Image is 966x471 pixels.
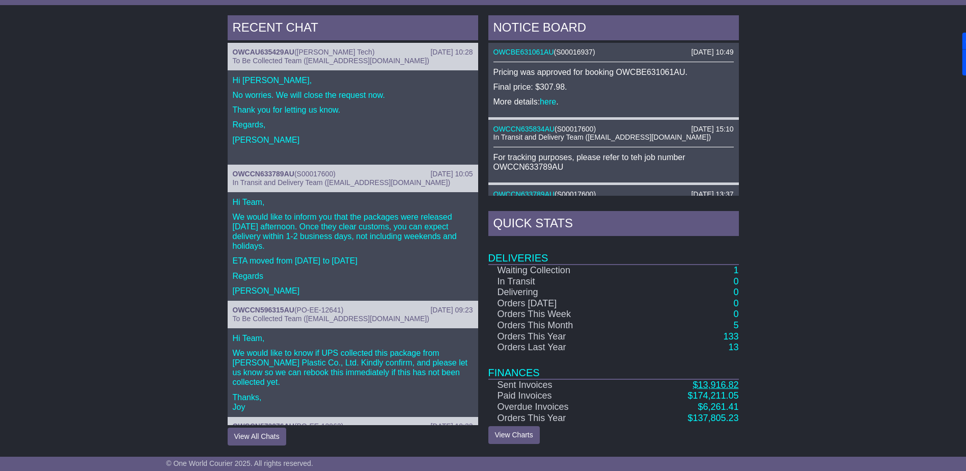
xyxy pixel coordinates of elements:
[557,190,594,198] span: S00017600
[493,97,734,107] p: More details: .
[233,422,473,431] div: ( )
[698,402,738,412] a: $6,261.41
[233,212,473,251] p: We would like to inform you that the packages were released [DATE] afternoon. Once they clear cus...
[493,152,734,172] p: For tracking purposes, please refer to teh job number OWCCN633789AU
[728,342,738,352] a: 13
[488,342,635,353] td: Orders Last Year
[733,276,738,286] a: 0
[166,459,313,467] span: © One World Courier 2025. All rights reserved.
[556,48,593,56] span: S00016937
[233,306,473,315] div: ( )
[233,271,473,281] p: Regards
[233,90,473,100] p: No worries. We will close the request now.
[488,413,635,424] td: Orders This Year
[233,306,294,314] a: OWCCN596315AU
[233,178,451,187] span: In Transit and Delivery Team ([EMAIL_ADDRESS][DOMAIN_NAME])
[723,331,738,342] a: 133
[691,190,733,199] div: [DATE] 13:37
[703,402,738,412] span: 6,261.41
[233,315,429,323] span: To Be Collected Team ([EMAIL_ADDRESS][DOMAIN_NAME])
[733,265,738,275] a: 1
[488,15,739,43] div: NOTICE BOARD
[233,135,473,145] p: [PERSON_NAME]
[488,276,635,287] td: In Transit
[733,298,738,308] a: 0
[430,306,473,315] div: [DATE] 09:23
[488,353,739,379] td: Finances
[493,133,711,141] span: In Transit and Delivery Team ([EMAIL_ADDRESS][DOMAIN_NAME])
[233,75,473,85] p: Hi [PERSON_NAME],
[693,413,738,423] span: 137,805.23
[430,422,473,431] div: [DATE] 10:32
[297,48,372,56] span: [PERSON_NAME] Tech
[488,320,635,331] td: Orders This Month
[233,48,473,57] div: ( )
[488,402,635,413] td: Overdue Invoices
[493,48,734,57] div: ( )
[691,125,733,134] div: [DATE] 15:10
[687,413,738,423] a: $137,805.23
[733,287,738,297] a: 0
[698,380,738,390] span: 13,916.82
[233,333,473,343] p: Hi Team,
[233,422,294,430] a: OWCCN573276AU
[733,320,738,330] a: 5
[297,306,341,314] span: PO-EE-12641
[493,190,555,198] a: OWCCN633789AU
[488,331,635,343] td: Orders This Year
[488,390,635,402] td: Paid Invoices
[691,48,733,57] div: [DATE] 10:49
[488,239,739,265] td: Deliveries
[233,348,473,387] p: We would like to know if UPS collected this package from [PERSON_NAME] Plastic Co., Ltd. Kindly c...
[493,125,734,134] div: ( )
[233,392,473,412] p: Thanks, Joy
[233,197,473,207] p: Hi Team,
[233,48,294,56] a: OWCAU635429AU
[228,15,478,43] div: RECENT CHAT
[233,105,473,115] p: Thank you for letting us know.
[488,298,635,309] td: Orders [DATE]
[233,286,473,296] p: [PERSON_NAME]
[430,170,473,178] div: [DATE] 10:05
[233,170,294,178] a: OWCCN633789AU
[693,390,738,401] span: 174,211.05
[233,57,429,65] span: To Be Collected Team ([EMAIL_ADDRESS][DOMAIN_NAME])
[733,309,738,319] a: 0
[488,287,635,298] td: Delivering
[493,82,734,92] p: Final price: $307.98.
[233,120,473,129] p: Regards,
[488,309,635,320] td: Orders This Week
[557,125,594,133] span: S00017600
[488,426,540,444] a: View Charts
[493,48,554,56] a: OWCBE631061AU
[493,125,555,133] a: OWCCN635834AU
[693,380,738,390] a: $13,916.82
[488,265,635,276] td: Waiting Collection
[687,390,738,401] a: $174,211.05
[233,256,473,266] p: ETA moved from [DATE] to [DATE]
[488,379,635,391] td: Sent Invoices
[297,422,341,430] span: PO-EE-12063
[233,170,473,178] div: ( )
[488,211,739,239] div: Quick Stats
[493,67,734,77] p: Pricing was approved for booking OWCBE631061AU.
[297,170,334,178] span: S00017600
[228,428,286,446] button: View All Chats
[493,190,734,199] div: ( )
[430,48,473,57] div: [DATE] 10:28
[540,97,556,106] a: here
